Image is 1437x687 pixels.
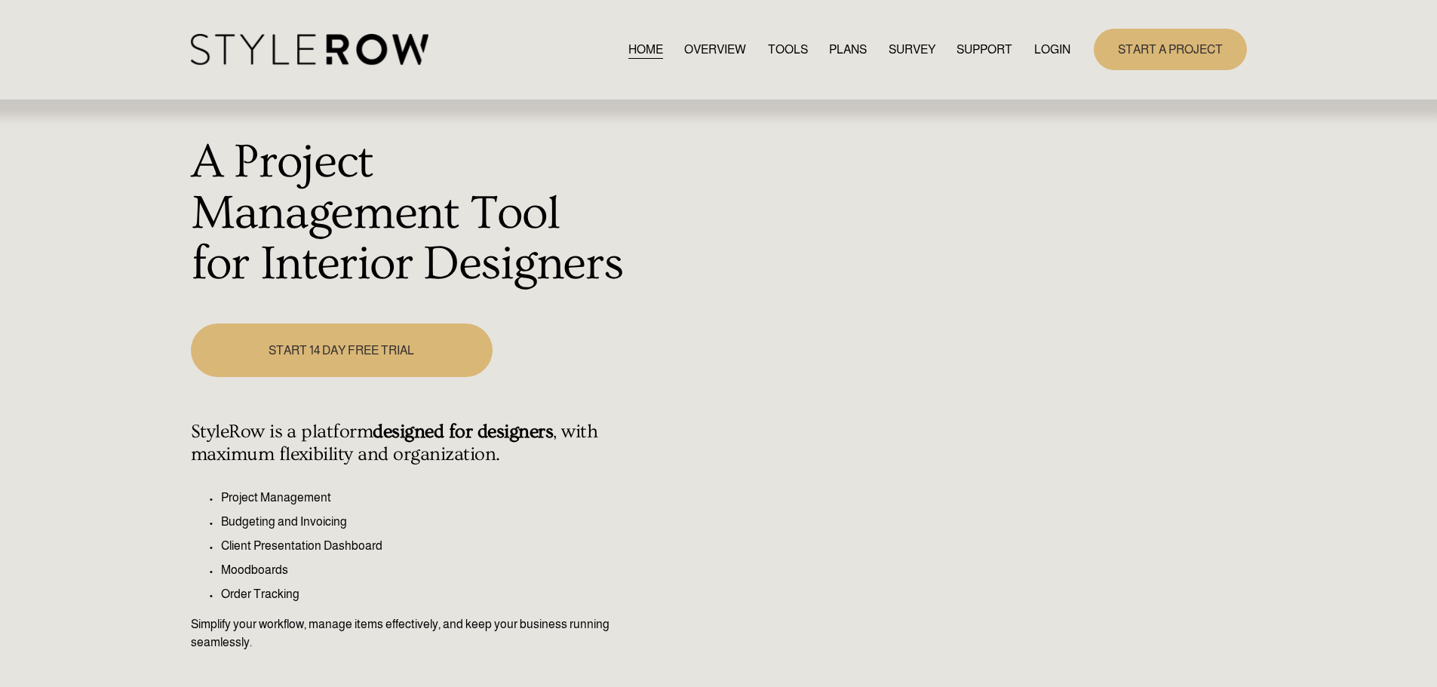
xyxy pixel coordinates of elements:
p: Moodboards [221,561,626,579]
a: START 14 DAY FREE TRIAL [191,324,493,377]
h1: A Project Management Tool for Interior Designers [191,137,626,290]
img: StyleRow [191,34,428,65]
a: HOME [628,39,663,60]
p: Project Management [221,489,626,507]
p: Simplify your workflow, manage items effectively, and keep your business running seamlessly. [191,615,626,652]
strong: designed for designers [373,421,553,443]
p: Order Tracking [221,585,626,603]
p: Client Presentation Dashboard [221,537,626,555]
p: Budgeting and Invoicing [221,513,626,531]
span: SUPPORT [956,41,1012,59]
a: OVERVIEW [684,39,746,60]
a: folder dropdown [956,39,1012,60]
h4: StyleRow is a platform , with maximum flexibility and organization. [191,421,626,466]
a: START A PROJECT [1094,29,1247,70]
a: TOOLS [768,39,808,60]
a: PLANS [829,39,867,60]
a: LOGIN [1034,39,1070,60]
a: SURVEY [889,39,935,60]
